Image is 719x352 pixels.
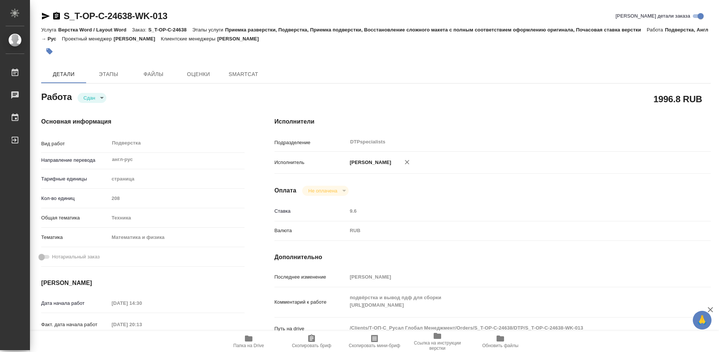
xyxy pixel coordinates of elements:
h4: [PERSON_NAME] [41,279,245,288]
textarea: подвёрстка и вывод пдф для сборки [URL][DOMAIN_NAME] [347,291,674,312]
p: Этапы услуги [192,27,225,33]
p: Валюта [274,227,347,234]
button: 🙏 [693,311,712,330]
p: Приемка разверстки, Подверстка, Приемка подверстки, Восстановление сложного макета с полным соотв... [225,27,647,33]
button: Скопировать бриф [280,331,343,352]
h4: Исполнители [274,117,711,126]
h4: Дополнительно [274,253,711,262]
span: Детали [46,70,82,79]
p: Ставка [274,207,347,215]
p: Верстка Word / Layout Word [58,27,132,33]
h4: Основная информация [41,117,245,126]
span: 🙏 [696,312,709,328]
p: Комментарий к работе [274,298,347,306]
p: Факт. дата начала работ [41,321,109,328]
p: Проектный менеджер [62,36,113,42]
p: Исполнитель [274,159,347,166]
p: Тематика [41,234,109,241]
p: S_T-OP-C-24638 [148,27,192,33]
span: Скопировать бриф [292,343,331,348]
p: Заказ: [132,27,148,33]
p: Направление перевода [41,157,109,164]
input: Пустое поле [109,193,245,204]
p: Путь на drive [274,325,347,333]
p: Клиентские менеджеры [161,36,217,42]
h4: Оплата [274,186,297,195]
p: Общая тематика [41,214,109,222]
input: Пустое поле [347,271,674,282]
span: Этапы [91,70,127,79]
p: [PERSON_NAME] [217,36,264,42]
p: Подразделение [274,139,347,146]
p: Работа [647,27,665,33]
button: Скопировать ссылку [52,12,61,21]
textarea: /Clients/Т-ОП-С_Русал Глобал Менеджмент/Orders/S_T-OP-C-24638/DTP/S_T-OP-C-24638-WK-013 [347,322,674,334]
div: Техника [109,212,245,224]
button: Удалить исполнителя [399,154,415,170]
span: Скопировать мини-бриф [349,343,400,348]
p: Кол-во единиц [41,195,109,202]
div: RUB [347,224,674,237]
span: Оценки [180,70,216,79]
a: S_T-OP-C-24638-WK-013 [64,11,167,21]
div: Математика и физика [109,231,245,244]
button: Не оплачена [306,188,339,194]
p: Вид работ [41,140,109,148]
span: Ссылка на инструкции верстки [410,340,464,351]
span: Нотариальный заказ [52,253,100,261]
span: Файлы [136,70,172,79]
p: [PERSON_NAME] [347,159,391,166]
button: Добавить тэг [41,43,58,60]
h2: Работа [41,89,72,103]
div: Сдан [78,93,106,103]
span: [PERSON_NAME] детали заказа [616,12,690,20]
h2: 1996.8 RUB [653,92,702,105]
button: Обновить файлы [469,331,532,352]
button: Ссылка на инструкции верстки [406,331,469,352]
input: Пустое поле [109,298,175,309]
button: Скопировать мини-бриф [343,331,406,352]
p: Последнее изменение [274,273,347,281]
button: Скопировать ссылку для ЯМессенджера [41,12,50,21]
input: Пустое поле [347,206,674,216]
div: Сдан [302,186,348,196]
button: Сдан [81,95,97,101]
input: Пустое поле [109,319,175,330]
p: Дата начала работ [41,300,109,307]
span: Обновить файлы [482,343,519,348]
div: страница [109,173,245,185]
span: SmartCat [225,70,261,79]
p: Услуга [41,27,58,33]
button: Папка на Drive [217,331,280,352]
p: [PERSON_NAME] [114,36,161,42]
p: Тарифные единицы [41,175,109,183]
span: Папка на Drive [233,343,264,348]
